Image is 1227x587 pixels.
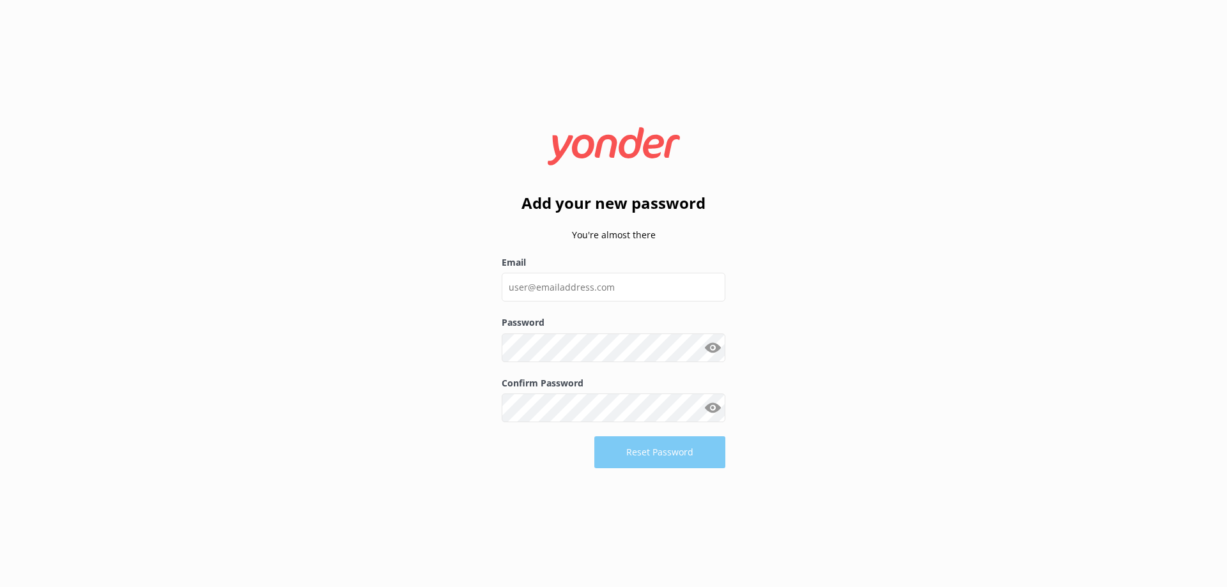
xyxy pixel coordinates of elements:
[502,191,725,215] h2: Add your new password
[502,273,725,301] input: user@emailaddress.com
[502,376,725,390] label: Confirm Password
[700,335,725,360] button: Show password
[502,228,725,242] p: You're almost there
[502,316,725,330] label: Password
[700,395,725,421] button: Show password
[502,255,725,270] label: Email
